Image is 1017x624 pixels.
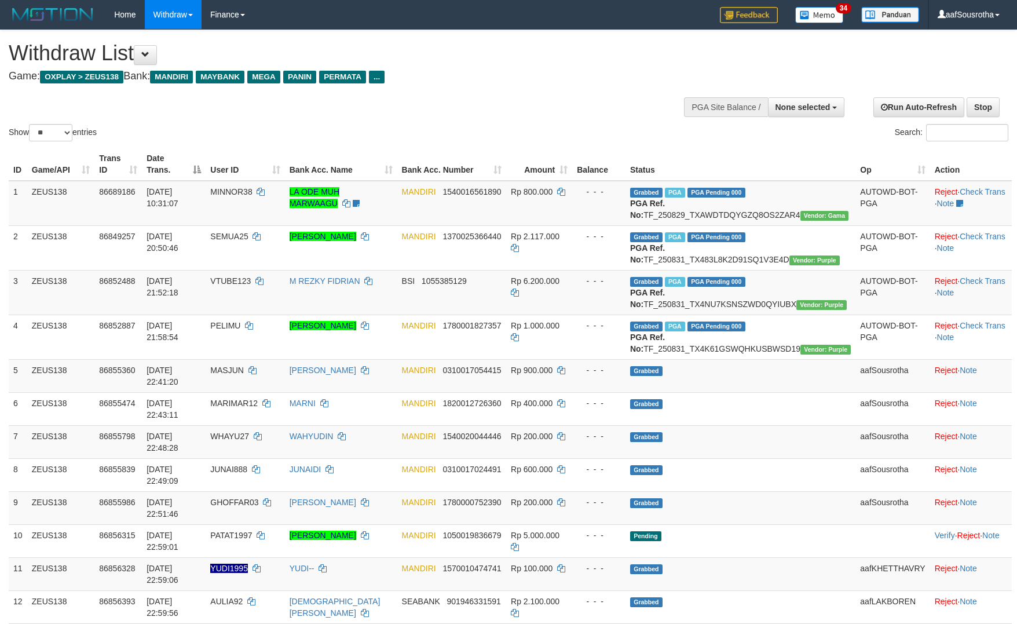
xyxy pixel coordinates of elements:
[630,188,663,198] span: Grabbed
[210,399,258,408] span: MARIMAR12
[930,225,1012,270] td: · ·
[402,498,436,507] span: MANDIRI
[665,322,685,331] span: Marked by aafsolysreylen
[687,322,745,331] span: PGA Pending
[577,497,621,508] div: - - -
[247,71,280,83] span: MEGA
[800,211,849,221] span: Vendor URL: https://trx31.1velocity.biz
[402,187,436,196] span: MANDIRI
[402,276,415,286] span: BSI
[9,458,27,491] td: 8
[290,597,381,618] a: [DEMOGRAPHIC_DATA][PERSON_NAME]
[210,531,252,540] span: PATAT1997
[210,366,244,375] span: MASJUN
[775,103,831,112] span: None selected
[402,366,436,375] span: MANDIRI
[9,590,27,623] td: 12
[982,531,1000,540] a: Note
[855,425,930,458] td: aafSousrotha
[99,187,135,196] span: 86689186
[196,71,244,83] span: MAYBANK
[630,232,663,242] span: Grabbed
[930,425,1012,458] td: ·
[855,392,930,425] td: aafSousrotha
[684,97,767,117] div: PGA Site Balance /
[27,524,95,557] td: ZEUS138
[506,148,572,181] th: Amount: activate to sort column ascending
[511,321,559,330] span: Rp 1.000.000
[147,465,178,486] span: [DATE] 22:49:09
[290,465,321,474] a: JUNAIDI
[935,276,958,286] a: Reject
[937,243,954,253] a: Note
[442,187,501,196] span: Copy 1540016561890 to clipboard
[630,322,663,331] span: Grabbed
[796,300,847,310] span: Vendor URL: https://trx4.1velocity.biz
[935,531,955,540] a: Verify
[957,531,981,540] a: Reject
[27,148,95,181] th: Game/API: activate to sort column ascending
[210,232,248,241] span: SEMUA25
[630,277,663,287] span: Grabbed
[99,399,135,408] span: 86855474
[442,498,501,507] span: Copy 1780000752390 to clipboard
[630,243,665,264] b: PGA Ref. No:
[930,557,1012,590] td: ·
[9,6,97,23] img: MOTION_logo.png
[935,187,958,196] a: Reject
[210,276,251,286] span: VTUBE123
[855,181,930,226] td: AUTOWD-BOT-PGA
[789,256,840,265] span: Vendor URL: https://trx4.1velocity.biz
[9,315,27,359] td: 4
[442,465,501,474] span: Copy 0310017024491 to clipboard
[9,71,667,82] h4: Game: Bank:
[9,124,97,141] label: Show entries
[873,97,964,117] a: Run Auto-Refresh
[687,232,745,242] span: PGA Pending
[930,359,1012,392] td: ·
[855,148,930,181] th: Op: activate to sort column ascending
[795,7,844,23] img: Button%20Memo.svg
[27,590,95,623] td: ZEUS138
[442,399,501,408] span: Copy 1820012726360 to clipboard
[290,232,356,241] a: [PERSON_NAME]
[402,399,436,408] span: MANDIRI
[687,188,745,198] span: PGA Pending
[937,199,954,208] a: Note
[630,333,665,353] b: PGA Ref. No:
[665,188,685,198] span: Marked by aafkaynarin
[800,345,851,355] span: Vendor URL: https://trx4.1velocity.biz
[960,465,977,474] a: Note
[855,458,930,491] td: aafSousrotha
[630,199,665,220] b: PGA Ref. No:
[511,465,553,474] span: Rp 600.000
[577,397,621,409] div: - - -
[147,232,178,253] span: [DATE] 20:50:46
[290,564,314,573] a: YUDI--
[630,432,663,442] span: Grabbed
[402,232,436,241] span: MANDIRI
[210,564,248,573] span: Nama rekening ada tanda titik/strip, harap diedit
[40,71,123,83] span: OXPLAY > ZEUS138
[210,432,249,441] span: WHAYU27
[99,465,135,474] span: 86855839
[577,464,621,475] div: - - -
[442,564,501,573] span: Copy 1570010474741 to clipboard
[94,148,142,181] th: Trans ID: activate to sort column ascending
[290,321,356,330] a: [PERSON_NAME]
[930,590,1012,623] td: ·
[99,498,135,507] span: 86855986
[9,524,27,557] td: 10
[290,399,316,408] a: MARNI
[147,498,178,519] span: [DATE] 22:51:46
[511,399,553,408] span: Rp 400.000
[147,531,178,552] span: [DATE] 22:59:01
[630,498,663,508] span: Grabbed
[935,366,958,375] a: Reject
[210,187,252,196] span: MINNOR38
[577,186,621,198] div: - - -
[147,399,178,419] span: [DATE] 22:43:11
[402,597,440,606] span: SEABANK
[511,187,553,196] span: Rp 800.000
[27,458,95,491] td: ZEUS138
